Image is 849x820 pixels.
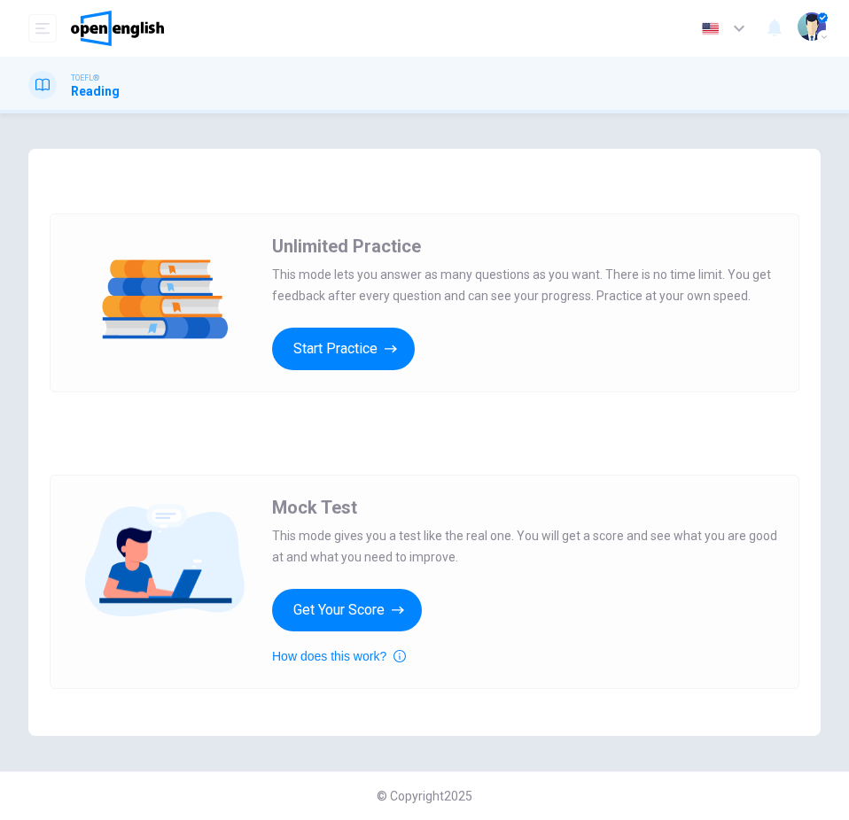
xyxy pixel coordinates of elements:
[272,236,421,257] span: Unlimited Practice
[272,525,777,568] span: This mode gives you a test like the real one. You will get a score and see what you are good at a...
[272,497,357,518] span: Mock Test
[28,14,57,43] button: open mobile menu
[71,84,120,98] h1: Reading
[272,646,406,667] button: How does this work?
[699,22,721,35] img: en
[71,72,99,84] span: TOEFL®
[272,589,422,631] button: Get Your Score
[272,328,415,370] button: Start Practice
[71,11,164,46] img: OpenEnglish logo
[272,264,777,306] span: This mode lets you answer as many questions as you want. There is no time limit. You get feedback...
[377,789,472,803] span: © Copyright 2025
[798,12,826,41] img: Profile picture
